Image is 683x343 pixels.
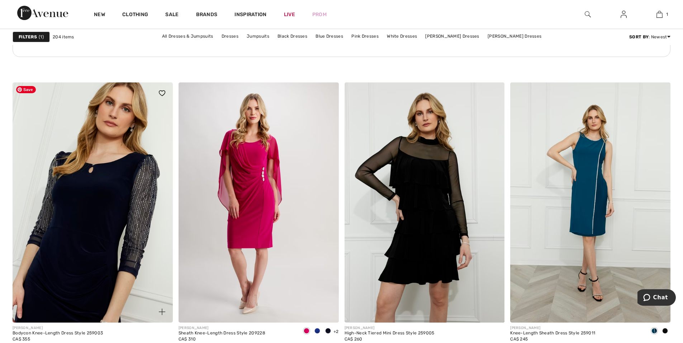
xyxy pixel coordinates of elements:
div: High-Neck Tiered Mini Dress Style 259005 [345,331,435,336]
img: My Bag [656,10,663,19]
a: [PERSON_NAME] Dresses [422,32,483,41]
span: 1 [39,34,44,40]
span: 204 items [53,34,74,40]
span: CA$ 260 [345,337,362,342]
a: Brands [196,11,218,19]
img: Sheath Knee-Length Dress Style 209228. Black [179,82,339,323]
a: Clothing [122,11,148,19]
span: CA$ 310 [179,337,196,342]
img: 1ère Avenue [17,6,68,20]
img: Knee-Length Sheath Dress Style 259011. Dark Teal [510,82,670,323]
img: search the website [585,10,591,19]
a: Live [284,11,295,18]
img: High-Neck Tiered Mini Dress Style 259005. Black [345,82,505,323]
a: 1 [642,10,677,19]
div: [PERSON_NAME] [345,325,435,331]
span: Inspiration [234,11,266,19]
span: CA$ 245 [510,337,528,342]
div: [PERSON_NAME] [179,325,265,331]
div: Bodycon Knee-Length Dress Style 259003 [13,331,103,336]
span: +2 [333,329,339,334]
a: Black Dresses [274,32,311,41]
div: Black [660,325,670,337]
div: Begonia [301,325,312,337]
a: White Dresses [383,32,421,41]
span: CA$ 355 [13,337,30,342]
strong: Filters [19,34,37,40]
span: 1 [666,11,668,18]
div: [PERSON_NAME] [13,325,103,331]
a: Blue Dresses [312,32,347,41]
a: Sign In [615,10,632,19]
div: Knee-Length Sheath Dress Style 259011 [510,331,595,336]
img: plus_v2.svg [159,309,165,315]
a: Sale [165,11,179,19]
strong: Sort By [629,34,649,39]
img: heart_black_full.svg [159,90,165,96]
a: Dresses [218,32,242,41]
a: Jumpsuits [243,32,273,41]
div: Sheath Knee-Length Dress Style 209228 [179,331,265,336]
div: Imperial Blue [312,325,323,337]
a: New [94,11,105,19]
div: Dark Teal [649,325,660,337]
a: All Dresses & Jumpsuits [158,32,217,41]
span: Save [16,86,36,93]
a: Pink Dresses [348,32,382,41]
div: : Newest [629,34,670,40]
iframe: Opens a widget where you can chat to one of our agents [637,289,676,307]
a: [PERSON_NAME] Dresses [484,32,545,41]
img: My Info [621,10,627,19]
a: Bodycon Knee-Length Dress Style 259003. Midnight Blue [13,82,173,323]
div: Midnight [323,325,333,337]
div: [PERSON_NAME] [510,325,595,331]
a: Prom [312,11,327,18]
